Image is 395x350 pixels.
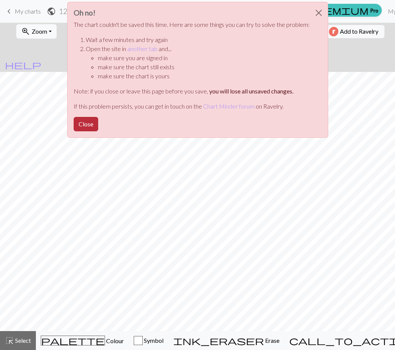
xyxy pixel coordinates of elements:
[105,337,124,344] span: Colour
[264,337,279,344] span: Erase
[86,44,310,81] li: Open the site in and...
[41,335,105,346] span: palette
[143,337,164,344] span: Symbol
[129,331,168,350] button: Symbol
[98,53,310,62] li: make sure you are signed in
[127,45,157,52] a: another tab
[5,335,14,346] span: highlight_alt
[14,337,31,344] span: Select
[209,87,293,95] strong: you will lose all unsaved changes.
[168,331,284,350] button: Erase
[36,331,129,350] button: Colour
[310,2,328,23] button: Close
[98,62,310,72] li: make sure the chart still exists
[74,102,310,111] p: If this problem persists, you can get in touch on the on Ravelry.
[74,87,310,96] p: Note: if you close or leave this page before you save,
[98,72,310,81] li: make sure the chart is yours
[86,35,310,44] li: Wait a few minutes and try again
[74,20,310,29] p: The chart couldn't be saved this time. Here are some things you can try to solve the problem:
[173,335,264,346] span: ink_eraser
[74,8,310,17] h3: Oh no!
[203,103,255,110] a: Chart Minder forum
[74,117,98,131] button: Close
